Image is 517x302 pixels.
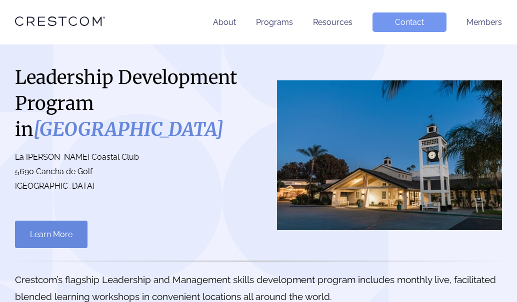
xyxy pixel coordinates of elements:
a: Learn More [15,221,87,248]
a: Contact [372,12,446,32]
i: [GEOGRAPHIC_DATA] [33,118,223,141]
a: Resources [313,17,352,27]
a: Members [466,17,502,27]
img: San Diego County [277,80,502,230]
a: Programs [256,17,293,27]
p: La [PERSON_NAME] Coastal Club 5690 Cancha de Golf [GEOGRAPHIC_DATA] [15,150,248,193]
a: About [213,17,236,27]
h1: Leadership Development Program in [15,64,248,142]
